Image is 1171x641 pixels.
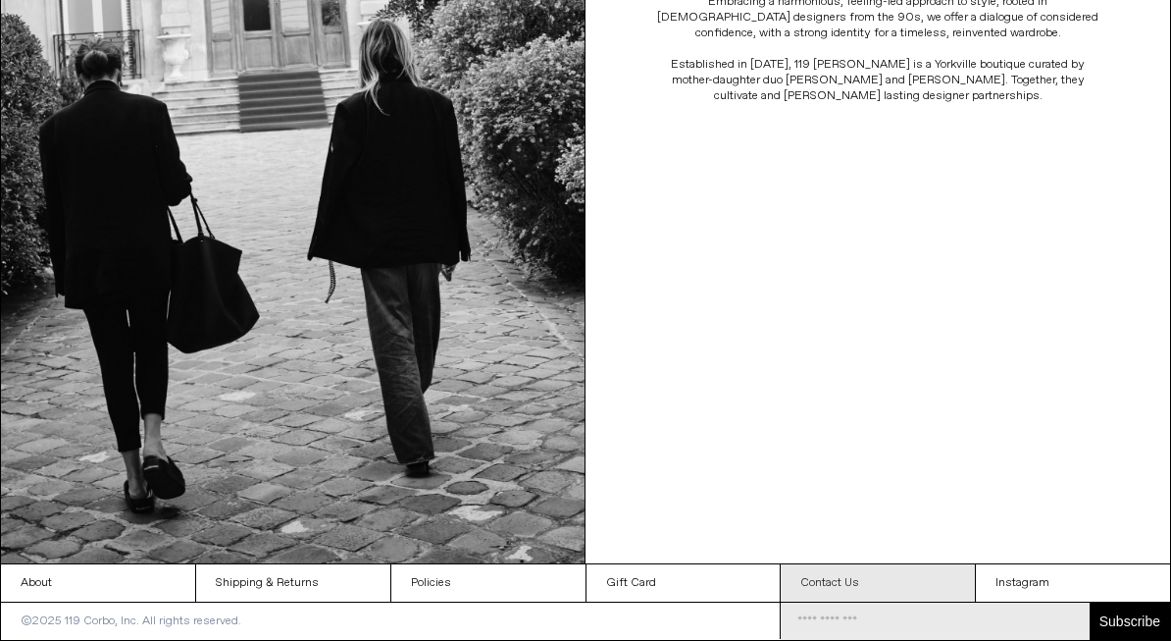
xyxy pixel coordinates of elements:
[976,564,1170,602] a: Instagram
[1,564,195,602] a: About
[1,603,261,640] p: ©2025 119 Corbo, Inc. All rights reserved.
[1090,603,1170,640] button: Subscribe
[196,564,390,602] a: Shipping & Returns
[586,564,781,602] a: Gift Card
[391,564,585,602] a: Policies
[781,603,1090,640] input: Email Address
[781,564,975,602] a: Contact Us
[652,57,1103,104] p: Established in [DATE], 119 [PERSON_NAME] is a Yorkville boutique curated by mother-daughter duo [...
